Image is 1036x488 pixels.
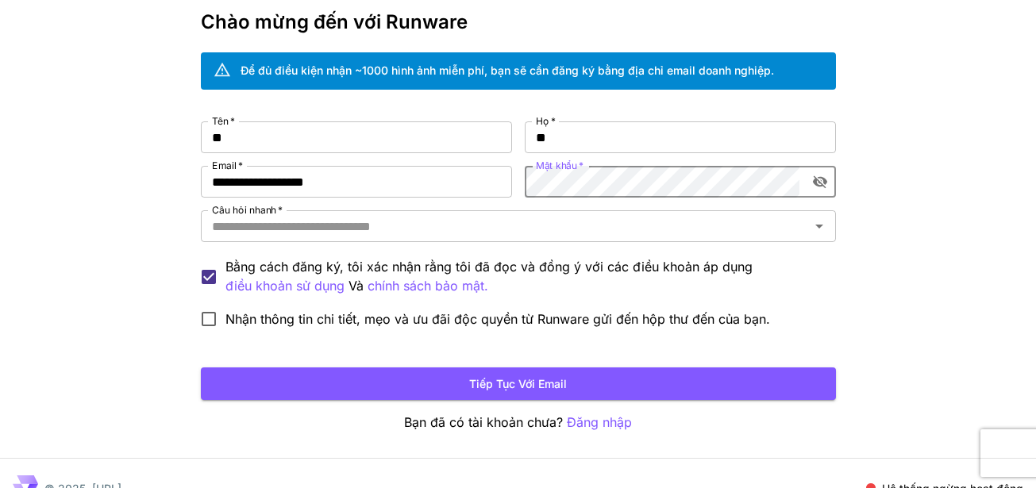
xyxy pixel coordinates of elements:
[368,278,488,294] font: chính sách bảo mật.
[225,278,345,294] font: điều khoản sử dụng
[201,367,836,400] button: Tiếp tục với email
[404,414,563,430] font: Bạn đã có tài khoản chưa?
[212,115,228,127] font: Tên
[212,204,276,216] font: Câu hỏi nhanh
[212,159,237,171] font: Email
[225,276,345,296] button: Bằng cách đăng ký, tôi xác nhận rằng tôi đã đọc và đồng ý với các điều khoản áp dụng Và chính sác...
[536,159,577,171] font: Mật khẩu
[225,311,770,327] font: Nhận thông tin chi tiết, mẹo và ưu đãi độc quyền từ Runware gửi đến hộp thư đến của bạn.
[806,167,834,196] button: bật/tắt hiển thị mật khẩu
[567,414,632,430] font: Đăng nhập
[225,259,753,275] font: Bằng cách đăng ký, tôi xác nhận rằng tôi đã đọc và đồng ý với các điều khoản áp dụng
[368,276,488,296] button: Bằng cách đăng ký, tôi xác nhận rằng tôi đã đọc và đồng ý với các điều khoản áp dụng điều khoản s...
[241,63,774,77] font: Để đủ điều kiện nhận ~1000 hình ảnh miễn phí, bạn sẽ cần đăng ký bằng địa chỉ email doanh nghiệp.
[567,413,632,432] button: Đăng nhập
[349,278,364,294] font: Và
[808,215,830,237] button: Mở
[201,10,468,33] font: Chào mừng đến với Runware
[469,377,567,390] font: Tiếp tục với email
[536,115,549,127] font: Họ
